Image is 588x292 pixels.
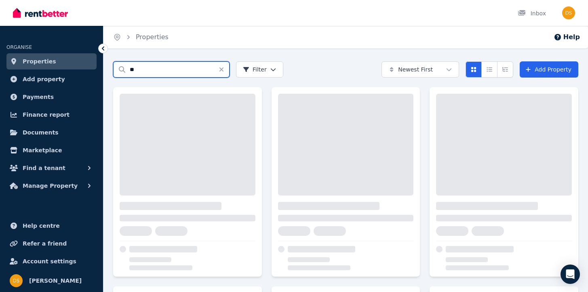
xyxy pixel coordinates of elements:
[218,61,230,78] button: Clear search
[6,107,97,123] a: Finance report
[103,26,178,48] nav: Breadcrumb
[10,274,23,287] img: Don Siyambalapitiya
[136,33,169,41] a: Properties
[23,181,78,191] span: Manage Property
[562,6,575,19] img: Don Siyambalapitiya
[6,178,97,194] button: Manage Property
[23,256,76,266] span: Account settings
[6,53,97,69] a: Properties
[6,253,97,269] a: Account settings
[243,65,267,74] span: Filter
[23,145,62,155] span: Marketplace
[29,276,82,286] span: [PERSON_NAME]
[23,57,56,66] span: Properties
[23,74,65,84] span: Add property
[23,128,59,137] span: Documents
[561,265,580,284] div: Open Intercom Messenger
[481,61,497,78] button: Compact list view
[236,61,283,78] button: Filter
[13,7,68,19] img: RentBetter
[518,9,546,17] div: Inbox
[466,61,513,78] div: View options
[6,235,97,252] a: Refer a friend
[23,110,70,120] span: Finance report
[520,61,578,78] a: Add Property
[6,44,32,50] span: ORGANISE
[381,61,459,78] button: Newest First
[23,221,60,231] span: Help centre
[6,89,97,105] a: Payments
[23,239,67,248] span: Refer a friend
[466,61,482,78] button: Card view
[497,61,513,78] button: Expanded list view
[6,71,97,87] a: Add property
[23,92,54,102] span: Payments
[23,163,65,173] span: Find a tenant
[6,142,97,158] a: Marketplace
[6,124,97,141] a: Documents
[6,160,97,176] button: Find a tenant
[398,65,433,74] span: Newest First
[554,32,580,42] button: Help
[6,218,97,234] a: Help centre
